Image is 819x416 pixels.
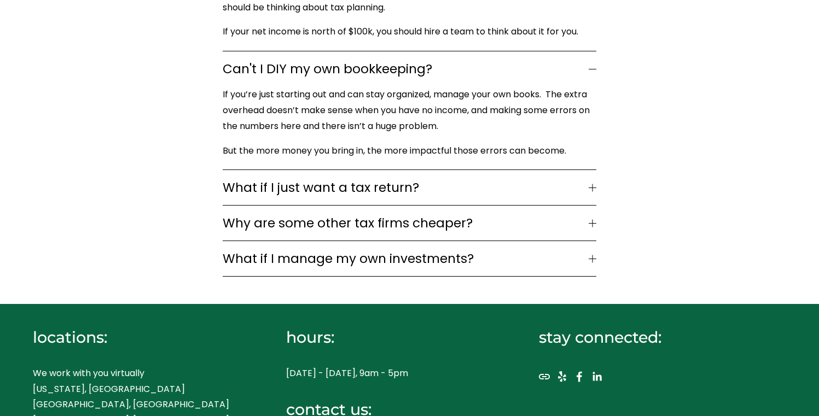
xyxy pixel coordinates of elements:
[223,249,589,268] span: What if I manage my own investments?
[223,51,596,86] button: Can't I DIY my own bookkeeping?
[556,371,567,382] a: Yelp
[223,86,596,169] div: Can't I DIY my own bookkeeping?
[223,170,596,205] button: What if I just want a tax return?
[223,24,591,40] p: If your net income is north of $100k, you should hire a team to think about it for you.
[223,60,589,78] span: Can't I DIY my own bookkeeping?
[591,371,602,382] a: LinkedIn
[223,241,596,276] button: What if I manage my own investments?
[286,366,502,382] p: [DATE] - [DATE], 9am - 5pm
[33,327,248,348] h4: locations:
[574,371,585,382] a: Facebook
[539,371,550,382] a: URL
[223,178,589,197] span: What if I just want a tax return?
[223,143,591,159] p: But the more money you bring in, the more impactful those errors can become.
[223,214,589,232] span: Why are some other tax firms cheaper?
[539,327,754,348] h4: stay connected:
[286,327,502,348] h4: hours:
[223,206,596,241] button: Why are some other tax firms cheaper?
[223,87,591,134] p: If you’re just starting out and can stay organized, manage your own books. The extra overhead doe...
